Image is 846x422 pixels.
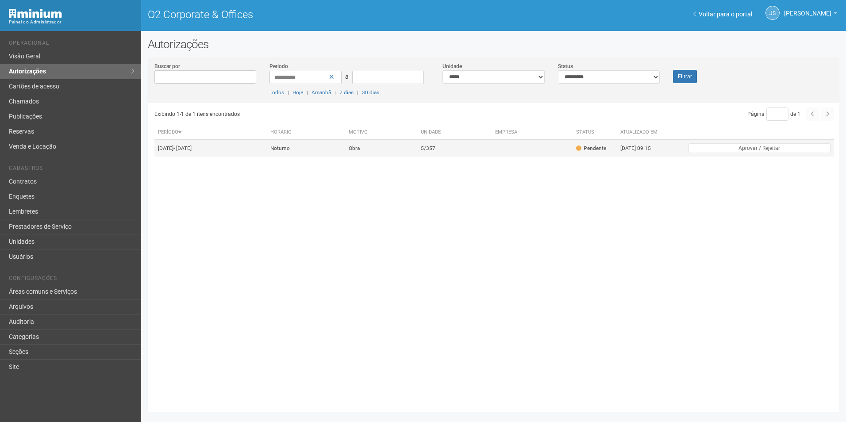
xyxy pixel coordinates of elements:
a: JS [765,6,780,20]
li: Cadastros [9,165,135,174]
div: Pendente [576,145,606,152]
h2: Autorizações [148,38,839,51]
th: Período [154,125,267,140]
label: Buscar por [154,62,180,70]
th: Status [573,125,617,140]
label: Período [269,62,288,70]
th: Unidade [417,125,492,140]
th: Empresa [492,125,572,140]
div: Painel do Administrador [9,18,135,26]
button: Filtrar [673,70,697,83]
a: Todos [269,89,284,96]
td: 5/357 [417,140,492,157]
a: Hoje [292,89,303,96]
span: | [288,89,289,96]
td: [DATE] [154,140,267,157]
span: | [307,89,308,96]
span: | [357,89,358,96]
th: Horário [267,125,345,140]
img: Minium [9,9,62,18]
button: Aprovar / Rejeitar [688,143,831,153]
a: 30 dias [362,89,379,96]
th: Atualizado em [617,125,665,140]
th: Motivo [345,125,417,140]
div: Exibindo 1-1 de 1 itens encontrados [154,107,492,121]
span: a [345,73,349,80]
h1: O2 Corporate & Offices [148,9,487,20]
li: Operacional [9,40,135,49]
label: Unidade [442,62,462,70]
td: Obra [345,140,417,157]
li: Configurações [9,275,135,284]
a: 7 dias [339,89,354,96]
td: Noturno [267,140,345,157]
a: Voltar para o portal [693,11,752,18]
a: Amanhã [311,89,331,96]
span: Página de 1 [747,111,800,117]
span: - [DATE] [173,145,192,151]
td: [DATE] 09:15 [617,140,665,157]
label: Status [558,62,573,70]
span: Jeferson Souza [784,1,831,17]
span: | [335,89,336,96]
a: [PERSON_NAME] [784,11,837,18]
